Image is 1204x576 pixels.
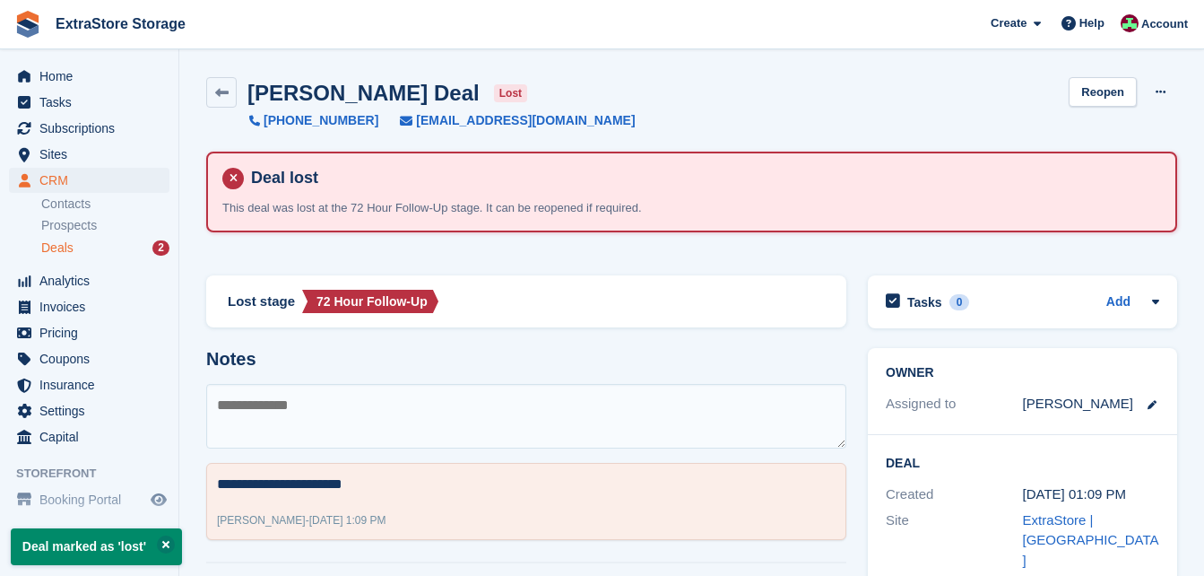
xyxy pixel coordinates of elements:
img: stora-icon-8386f47178a22dfd0bd8f6a31ec36ba5ce8667c1dd55bd0f319d3a0aa187defe.svg [14,11,41,38]
a: Add [1106,292,1130,313]
div: 0 [949,294,970,310]
span: Create [991,14,1026,32]
p: Deal marked as 'lost' [11,528,182,565]
div: 2 [152,240,169,256]
span: [EMAIL_ADDRESS][DOMAIN_NAME] [416,111,635,130]
span: lost [494,84,527,102]
span: [PHONE_NUMBER] [264,111,378,130]
span: CRM [39,168,147,193]
a: Prospects [41,216,169,235]
a: menu [9,372,169,397]
div: [PERSON_NAME] [1023,394,1133,415]
a: [EMAIL_ADDRESS][DOMAIN_NAME] [378,111,635,130]
span: stage [260,292,295,312]
span: Capital [39,424,147,449]
span: Pricing [39,320,147,345]
span: Invoices [39,294,147,319]
span: Lost [228,292,256,312]
span: Storefront [16,465,178,483]
a: menu [9,90,169,115]
a: menu [9,116,169,141]
a: menu [9,487,169,512]
h2: Owner [886,366,1159,380]
a: menu [9,142,169,167]
span: [PERSON_NAME] [217,514,306,527]
span: Coupons [39,346,147,371]
span: Prospects [41,217,97,234]
h2: Notes [206,349,846,370]
h2: Tasks [907,294,942,310]
span: Settings [39,398,147,423]
a: menu [9,320,169,345]
span: Insurance [39,372,147,397]
span: Help [1079,14,1104,32]
a: menu [9,268,169,293]
a: Preview store [148,489,169,511]
div: Assigned to [886,394,1023,415]
a: [PHONE_NUMBER] [249,111,378,130]
a: menu [9,398,169,423]
span: Sites [39,142,147,167]
a: menu [9,64,169,89]
a: ExtraStore Storage [48,9,193,39]
h4: Deal lost [244,168,1161,188]
a: menu [9,168,169,193]
span: Subscriptions [39,116,147,141]
img: Chelsea Parker [1121,14,1139,32]
span: Tasks [39,90,147,115]
h2: Deal [886,453,1159,471]
div: - [217,512,386,528]
div: Site [886,511,1023,572]
div: [DATE] 01:09 PM [1023,484,1160,505]
div: Created [886,484,1023,505]
a: menu [9,424,169,449]
span: Analytics [39,268,147,293]
a: menu [9,346,169,371]
span: Deals [41,240,74,257]
span: [DATE] 1:09 PM [309,514,386,527]
span: Booking Portal [39,487,147,512]
div: 72 Hour Follow-Up [316,292,428,311]
a: Reopen [1069,77,1137,107]
a: Contacts [41,196,169,213]
p: This deal was lost at the 72 Hour Follow-Up stage. It can be reopened if required. [222,199,850,217]
h2: [PERSON_NAME] Deal [247,81,480,105]
a: ExtraStore | [GEOGRAPHIC_DATA] [1023,512,1159,568]
span: Home [39,64,147,89]
a: menu [9,294,169,319]
span: Account [1141,15,1188,33]
a: Deals 2 [41,239,169,257]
